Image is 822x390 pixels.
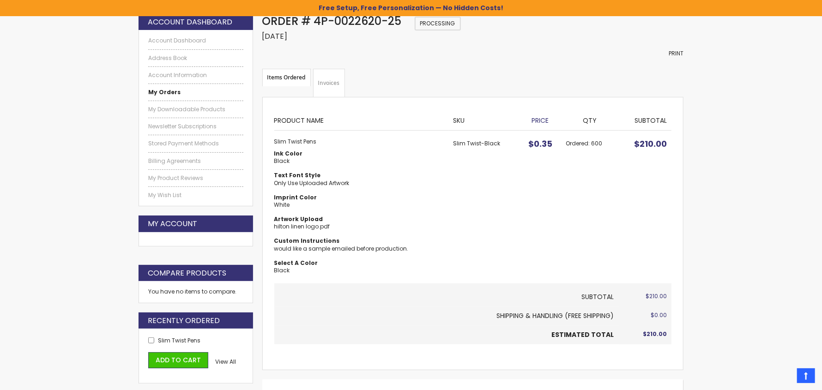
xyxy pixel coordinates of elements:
[148,174,243,182] a: My Product Reviews
[262,69,311,86] strong: Items Ordered
[156,355,201,365] span: Add to Cart
[619,109,671,130] th: Subtotal
[669,50,683,57] a: Print
[139,281,253,303] div: You have no items to compare.
[552,330,614,339] strong: Estimated Total
[566,139,591,147] span: Ordered
[158,336,200,344] a: Slim Twist Pens
[274,180,444,187] dd: Only Use Uploaded Artwork
[528,138,552,150] span: $0.35
[746,365,822,390] iframe: Google Customer Reviews
[449,131,520,283] td: Slim Twist-Black
[274,150,444,157] dt: Ink Color
[274,194,444,201] dt: Imprint Color
[148,72,243,79] a: Account Information
[262,31,288,42] span: [DATE]
[274,222,330,230] a: hilton linen logo.pdf
[591,139,602,147] span: 600
[634,138,667,150] span: $210.00
[148,157,243,165] a: Billing Agreements
[148,352,208,368] button: Add to Cart
[651,311,667,319] span: $0.00
[643,330,667,338] span: $210.00
[415,17,461,30] span: Processing
[148,17,232,27] strong: Account Dashboard
[262,13,402,29] span: Order # 4P-0022620-25
[148,54,243,62] a: Address Book
[274,245,444,252] dd: would like a sample emailed before production.
[561,109,618,130] th: Qty
[148,123,243,130] a: Newsletter Subscriptions
[274,201,444,209] dd: White
[148,140,243,147] a: Stored Payment Methods
[520,109,561,130] th: Price
[669,49,683,57] span: Print
[148,316,220,326] strong: Recently Ordered
[148,106,243,113] a: My Downloadable Products
[274,157,444,165] dd: Black
[215,358,236,366] a: View All
[274,267,444,274] dd: Black
[274,216,444,223] dt: Artwork Upload
[148,192,243,199] a: My Wish List
[274,237,444,245] dt: Custom Instructions
[274,283,619,306] th: Subtotal
[274,138,444,145] strong: Slim Twist Pens
[274,172,444,179] dt: Text Font Style
[274,259,444,267] dt: Select A Color
[148,268,226,278] strong: Compare Products
[274,109,449,130] th: Product Name
[313,69,345,97] a: Invoices
[148,37,243,44] a: Account Dashboard
[274,306,619,325] th: Shipping & Handling (FREE SHIPPING)
[148,219,197,229] strong: My Account
[646,292,667,300] span: $210.00
[449,109,520,130] th: SKU
[148,88,181,96] strong: My Orders
[148,89,243,96] a: My Orders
